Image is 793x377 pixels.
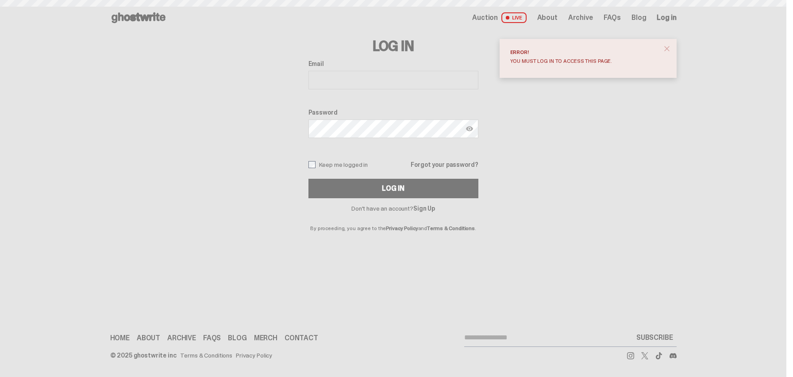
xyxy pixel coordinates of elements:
[472,12,526,23] a: Auction LIVE
[411,162,478,168] a: Forgot your password?
[631,14,646,21] a: Blog
[308,60,478,67] label: Email
[633,329,677,346] button: SUBSCRIBE
[110,352,177,358] div: © 2025 ghostwrite inc
[472,14,498,21] span: Auction
[110,335,130,342] a: Home
[386,225,418,232] a: Privacy Policy
[466,125,473,132] img: Show password
[510,50,659,55] div: Error!
[308,109,478,116] label: Password
[308,161,368,168] label: Keep me logged in
[285,335,318,342] a: Contact
[413,204,435,212] a: Sign Up
[537,14,558,21] a: About
[510,58,659,64] div: You must log in to access this page.
[568,14,593,21] a: Archive
[657,14,676,21] a: Log in
[308,179,478,198] button: Log In
[501,12,527,23] span: LIVE
[659,41,675,57] button: close
[308,212,478,231] p: By proceeding, you agree to the and .
[427,225,475,232] a: Terms & Conditions
[137,335,160,342] a: About
[167,335,196,342] a: Archive
[203,335,221,342] a: FAQs
[236,352,272,358] a: Privacy Policy
[254,335,277,342] a: Merch
[228,335,246,342] a: Blog
[308,205,478,212] p: Don't have an account?
[308,161,316,168] input: Keep me logged in
[180,352,232,358] a: Terms & Conditions
[382,185,404,192] div: Log In
[308,39,478,53] h3: Log In
[604,14,621,21] a: FAQs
